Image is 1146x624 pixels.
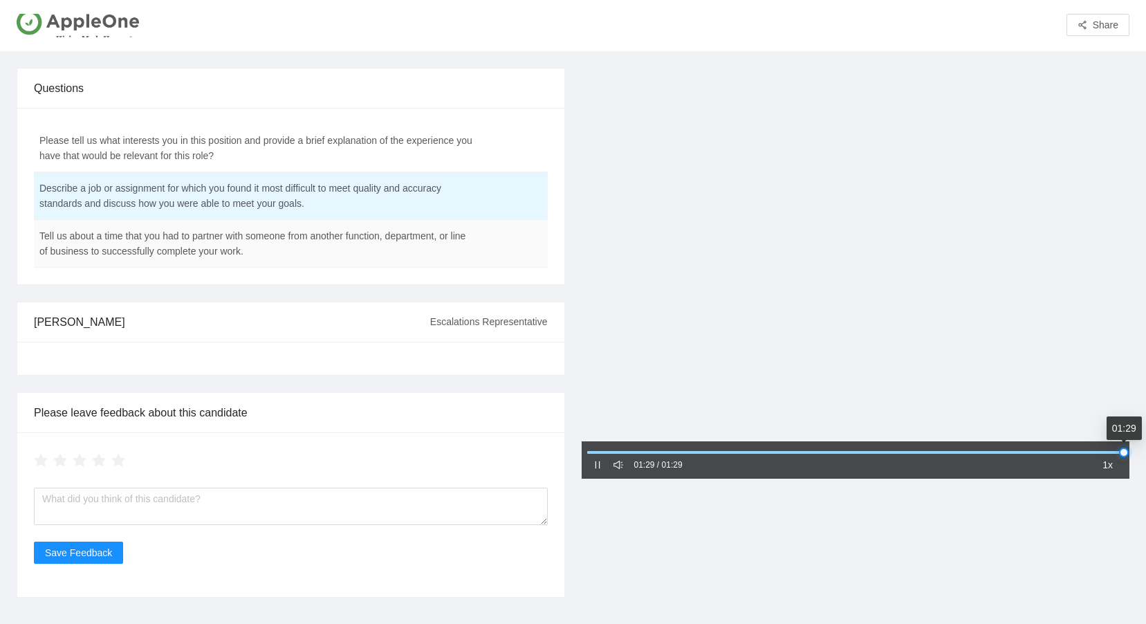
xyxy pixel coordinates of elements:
[593,460,602,470] span: pause
[1093,17,1118,33] span: Share
[430,303,548,340] div: Escalations Representative
[634,459,683,472] div: 01:29 / 01:29
[73,454,86,468] span: star
[34,68,548,108] div: Questions
[34,454,48,468] span: star
[34,172,479,220] td: Describe a job or assignment for which you found it most difficult to meet quality and accuracy s...
[34,393,548,432] div: Please leave feedback about this candidate
[34,220,479,268] td: Tell us about a time that you had to partner with someone from another function, department, or l...
[17,10,139,43] img: AppleOne US
[613,460,623,470] span: sound
[1107,416,1142,440] div: 01:29
[53,454,67,468] span: star
[92,454,106,468] span: star
[1102,457,1113,472] span: 1x
[45,545,112,560] span: Save Feedback
[111,454,125,468] span: star
[34,302,430,342] div: [PERSON_NAME]
[34,542,123,564] button: Save Feedback
[1066,14,1129,36] button: share-altShare
[34,125,479,172] td: Please tell us what interests you in this position and provide a brief explanation of the experie...
[1078,20,1087,31] span: share-alt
